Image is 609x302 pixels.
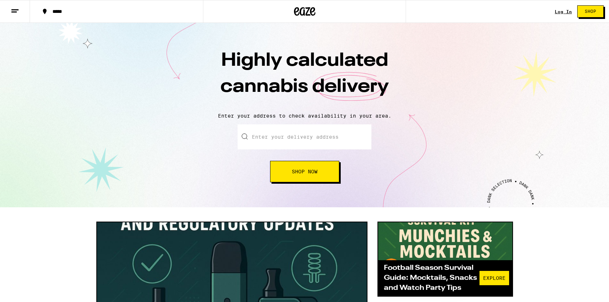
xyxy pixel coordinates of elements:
[577,5,604,18] button: Shop
[7,113,602,119] p: Enter your address to check availability in your area.
[479,271,509,286] button: Explore
[377,222,513,297] a: Football Season Survival Guide: Mocktails, Snacks and Watch Party TipsExplore
[238,124,371,149] input: Enter your delivery address
[483,276,506,281] span: Explore
[384,263,479,293] div: Football Season Survival Guide: Mocktails, Snacks and Watch Party Tips
[555,9,572,14] div: Log In
[585,9,596,14] span: Shop
[292,169,318,174] span: Shop Now
[180,48,430,107] h1: Highly calculated cannabis delivery
[270,161,339,182] button: Shop Now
